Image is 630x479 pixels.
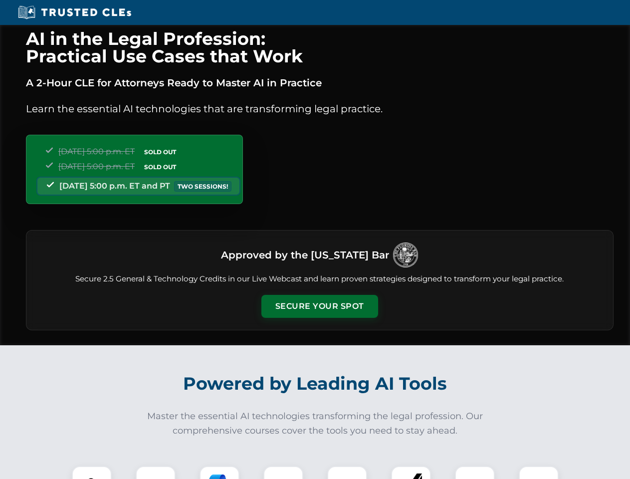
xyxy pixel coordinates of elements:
h3: Approved by the [US_STATE] Bar [221,246,389,264]
p: Learn the essential AI technologies that are transforming legal practice. [26,101,614,117]
p: A 2-Hour CLE for Attorneys Ready to Master AI in Practice [26,75,614,91]
span: [DATE] 5:00 p.m. ET [58,162,135,171]
button: Secure Your Spot [261,295,378,318]
h1: AI in the Legal Profession: Practical Use Cases that Work [26,30,614,65]
h2: Powered by Leading AI Tools [39,366,592,401]
span: [DATE] 5:00 p.m. ET [58,147,135,156]
span: SOLD OUT [141,162,180,172]
p: Secure 2.5 General & Technology Credits in our Live Webcast and learn proven strategies designed ... [38,273,601,285]
img: Trusted CLEs [15,5,134,20]
p: Master the essential AI technologies transforming the legal profession. Our comprehensive courses... [141,409,490,438]
img: Logo [393,242,418,267]
span: SOLD OUT [141,147,180,157]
